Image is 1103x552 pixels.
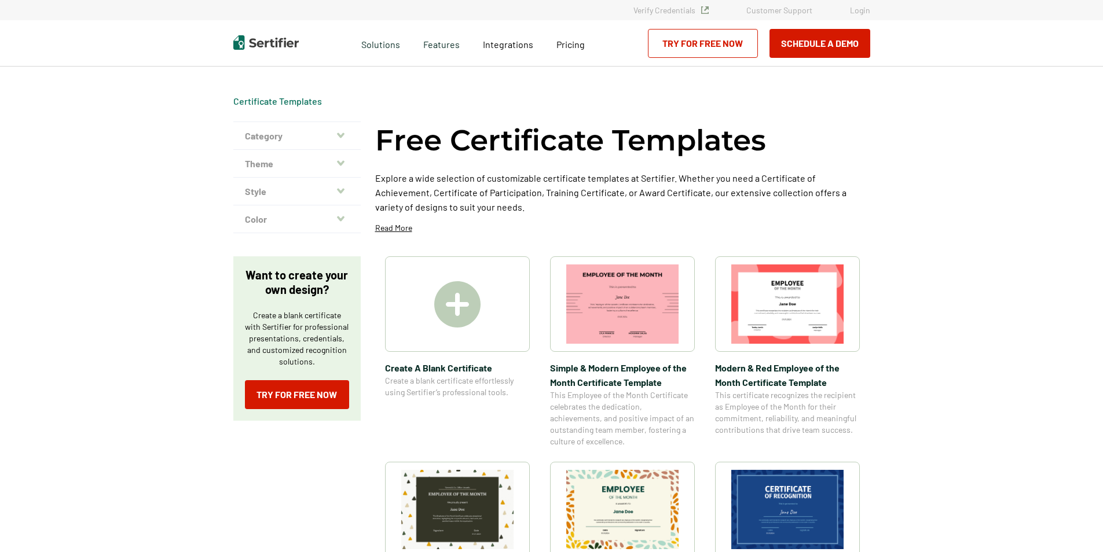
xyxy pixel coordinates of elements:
img: Modern & Red Employee of the Month Certificate Template [731,264,844,344]
span: Integrations [483,39,533,50]
button: Color [233,205,361,233]
span: Features [423,36,460,50]
a: Integrations [483,36,533,50]
img: Simple and Patterned Employee of the Month Certificate Template [566,470,679,549]
img: Create A Blank Certificate [434,281,481,327]
span: This certificate recognizes the recipient as Employee of the Month for their commitment, reliabil... [715,389,860,436]
span: This Employee of the Month Certificate celebrates the dedication, achievements, and positive impa... [550,389,695,447]
a: Try for Free Now [245,380,349,409]
button: Theme [233,150,361,178]
p: Create a blank certificate with Sertifier for professional presentations, credentials, and custom... [245,310,349,367]
div: Breadcrumb [233,95,322,107]
span: Create a blank certificate effortlessly using Sertifier’s professional tools. [385,375,530,398]
span: Simple & Modern Employee of the Month Certificate Template [550,360,695,389]
span: Create A Blank Certificate [385,360,530,375]
span: Pricing [556,39,585,50]
a: Customer Support [746,5,812,15]
button: Category [233,122,361,150]
img: Verified [701,6,709,14]
a: Certificate Templates [233,95,322,106]
p: Want to create your own design? [245,268,349,297]
img: Simple & Colorful Employee of the Month Certificate Template [401,470,514,549]
a: Simple & Modern Employee of the Month Certificate TemplateSimple & Modern Employee of the Month C... [550,256,695,447]
a: Modern & Red Employee of the Month Certificate TemplateModern & Red Employee of the Month Certifi... [715,256,860,447]
img: Simple & Modern Employee of the Month Certificate Template [566,264,679,344]
img: Sertifier | Digital Credentialing Platform [233,35,299,50]
span: Modern & Red Employee of the Month Certificate Template [715,360,860,389]
button: Style [233,178,361,205]
a: Pricing [556,36,585,50]
a: Login [850,5,870,15]
a: Try for Free Now [648,29,758,58]
p: Read More [375,222,412,234]
h1: Free Certificate Templates [375,122,766,159]
p: Explore a wide selection of customizable certificate templates at Sertifier. Whether you need a C... [375,171,870,214]
img: Modern Dark Blue Employee of the Month Certificate Template [731,470,844,549]
span: Solutions [361,36,400,50]
a: Verify Credentials [633,5,709,15]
